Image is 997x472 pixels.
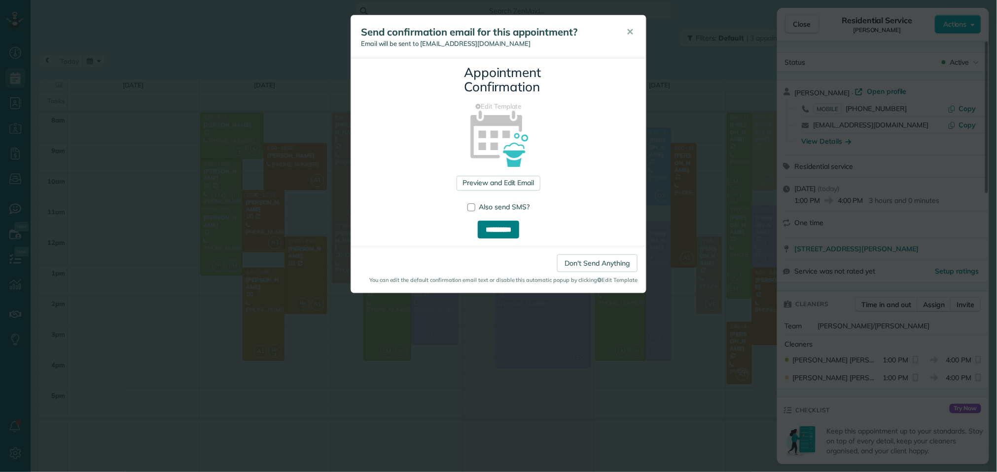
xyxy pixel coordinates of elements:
[626,26,634,38] span: ✕
[361,39,531,47] span: Email will be sent to [EMAIL_ADDRESS][DOMAIN_NAME]
[457,176,540,191] a: Preview and Edit Email
[464,66,533,94] h3: Appointment Confirmation
[455,93,543,182] img: appointment_confirmation_icon-141e34405f88b12ade42628e8c248340957700ab75a12ae832a8710e9b578dc5.png
[361,25,612,39] h5: Send confirmation email for this appointment?
[557,254,638,272] a: Don't Send Anything
[358,102,639,111] a: Edit Template
[359,276,638,284] small: You can edit the default confirmation email text or disable this automatic popup by clicking Edit...
[479,202,530,211] span: Also send SMS?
